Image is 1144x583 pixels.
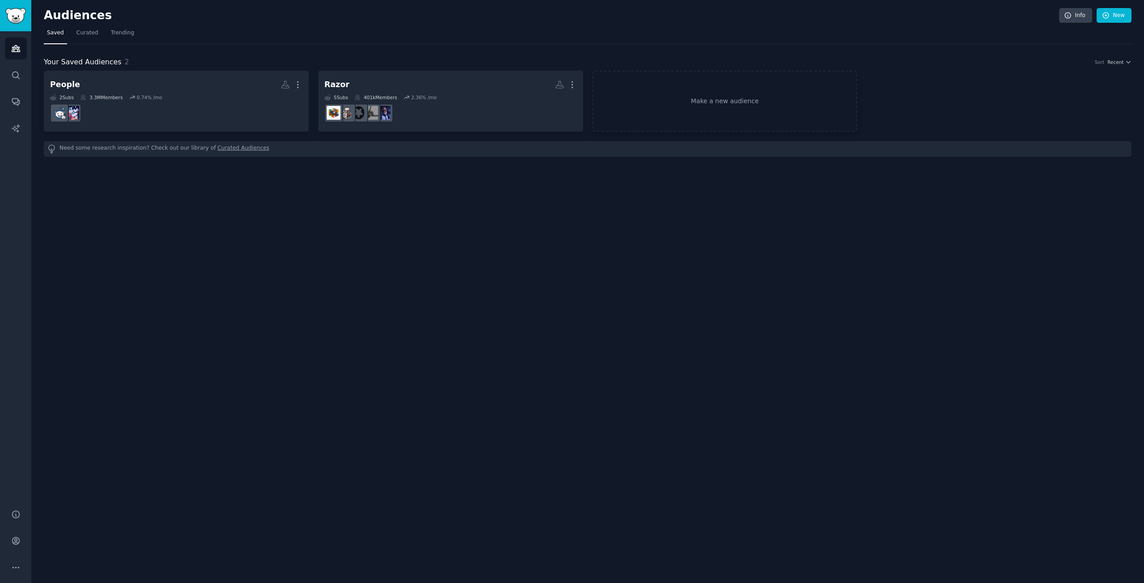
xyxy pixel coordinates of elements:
[1059,8,1092,23] a: Info
[5,8,26,24] img: GummySearch logo
[1097,8,1131,23] a: New
[44,8,1059,23] h2: Audiences
[111,29,134,37] span: Trending
[377,106,391,120] img: hottoys
[137,94,162,101] div: 0.74 % /mo
[411,94,437,101] div: 2.36 % /mo
[65,106,79,120] img: teenagers
[324,94,348,101] div: 5 Sub s
[44,71,309,132] a: People2Subs3.3MMembers0.74% /moteenagersParents
[339,106,353,120] img: scooters
[50,79,80,90] div: People
[1095,59,1105,65] div: Sort
[44,57,122,68] span: Your Saved Audiences
[80,94,122,101] div: 3.3M Members
[44,26,67,44] a: Saved
[108,26,137,44] a: Trending
[593,71,858,132] a: Make a new audience
[364,106,378,120] img: ElectricScooterMods
[354,94,397,101] div: 401k Members
[53,106,67,120] img: Parents
[352,106,366,120] img: ebikes
[50,94,74,101] div: 2 Sub s
[44,141,1131,157] div: Need some research inspiration? Check out our library of
[218,144,269,154] a: Curated Audiences
[1107,59,1123,65] span: Recent
[318,71,583,132] a: Razor5Subs401kMembers2.36% /mohottoysElectricScooterModsebikesscooterstoys
[324,79,349,90] div: Razor
[327,106,341,120] img: toys
[73,26,101,44] a: Curated
[76,29,98,37] span: Curated
[125,58,129,66] span: 2
[1107,59,1131,65] button: Recent
[47,29,64,37] span: Saved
